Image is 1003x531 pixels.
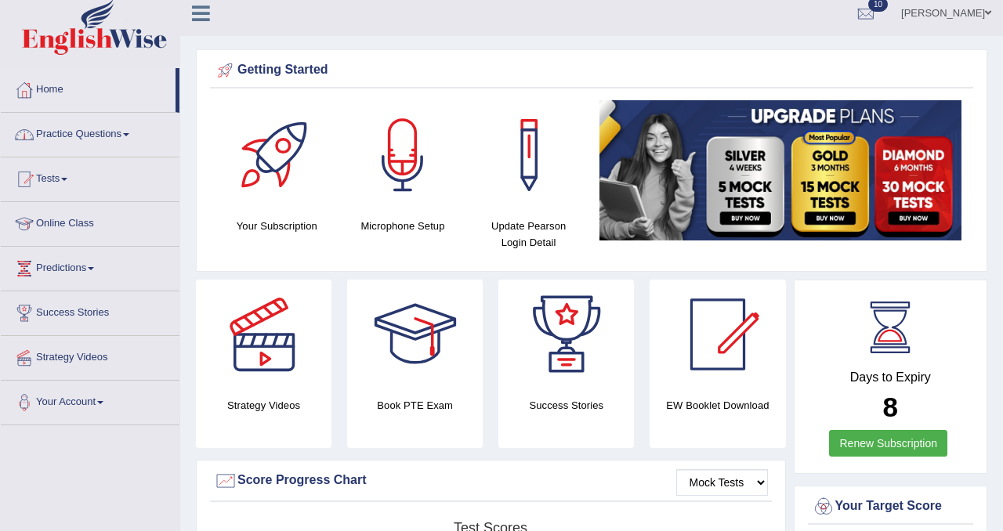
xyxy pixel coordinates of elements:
h4: Update Pearson Login Detail [473,218,584,251]
a: Tests [1,157,179,197]
a: Online Class [1,202,179,241]
a: Predictions [1,247,179,286]
a: Home [1,68,176,107]
h4: Strategy Videos [196,397,331,414]
div: Your Target Score [812,495,970,518]
a: Success Stories [1,291,179,331]
a: Practice Questions [1,113,179,152]
h4: Book PTE Exam [347,397,483,414]
h4: Success Stories [498,397,634,414]
h4: Your Subscription [222,218,332,234]
a: Your Account [1,381,179,420]
h4: Days to Expiry [812,370,970,385]
a: Strategy Videos [1,336,179,375]
img: small5.jpg [599,100,961,240]
h4: Microphone Setup [348,218,458,234]
a: Renew Subscription [829,430,947,457]
div: Score Progress Chart [214,469,768,493]
b: 8 [883,392,898,422]
h4: EW Booklet Download [650,397,785,414]
div: Getting Started [214,59,969,82]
